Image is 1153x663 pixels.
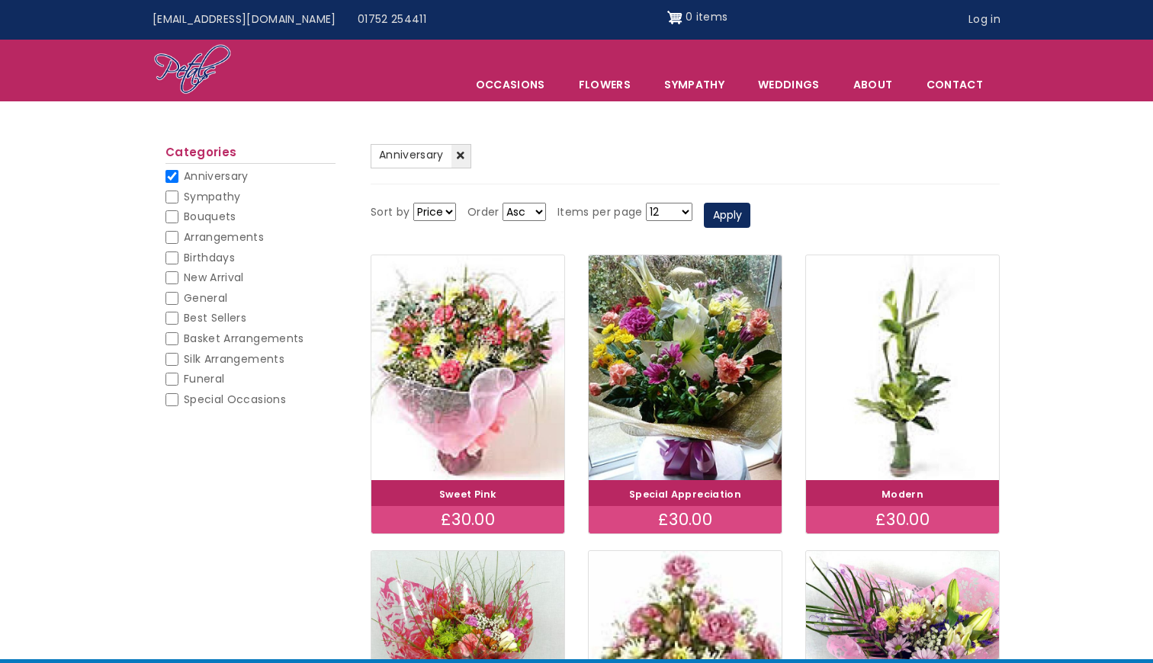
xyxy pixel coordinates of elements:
img: Special Appreciation [589,255,782,480]
span: Birthdays [184,250,235,265]
span: Basket Arrangements [184,331,304,346]
a: Log in [958,5,1011,34]
a: Shopping cart 0 items [667,5,728,30]
a: About [837,69,909,101]
span: Bouquets [184,209,236,224]
span: New Arrival [184,270,244,285]
label: Order [467,203,499,222]
label: Sort by [371,203,409,222]
a: Anniversary [371,144,471,168]
span: Weddings [742,69,836,101]
img: Home [153,43,232,97]
img: Sweet Pink [371,255,564,480]
img: Modern [806,255,999,480]
div: £30.00 [371,506,564,533]
a: Sympathy [648,69,740,101]
img: Shopping cart [667,5,682,30]
a: Flowers [563,69,647,101]
label: Items per page [557,203,643,222]
span: Anniversary [184,168,249,184]
div: £30.00 [589,506,782,533]
span: 0 items [686,9,727,24]
a: Modern [882,488,923,501]
span: Anniversary [379,147,444,162]
span: Special Occasions [184,392,286,407]
a: 01752 254411 [347,5,437,34]
div: £30.00 [806,506,999,533]
span: Arrangements [184,229,264,245]
a: Special Appreciation [629,488,741,501]
span: Occasions [460,69,561,101]
button: Apply [704,203,750,229]
h2: Categories [165,146,336,164]
a: Contact [911,69,999,101]
span: Funeral [184,371,224,386]
a: [EMAIL_ADDRESS][DOMAIN_NAME] [142,5,347,34]
span: Silk Arrangements [184,351,284,367]
a: Sweet Pink [439,488,497,501]
span: Best Sellers [184,310,246,325]
span: Sympathy [184,189,241,204]
span: General [184,290,227,306]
